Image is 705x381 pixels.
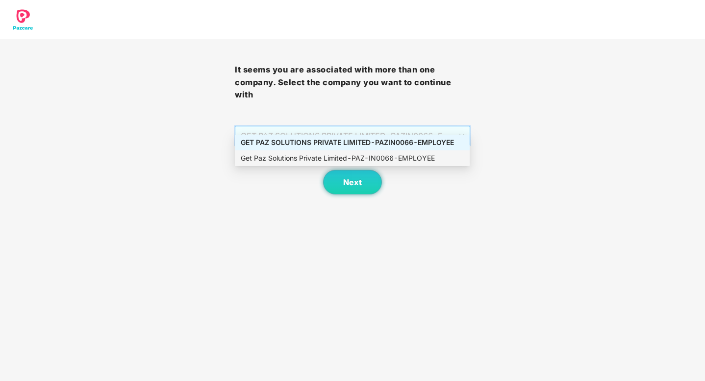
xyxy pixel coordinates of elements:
span: Next [343,178,362,187]
button: Next [323,170,382,194]
span: GET PAZ SOLUTIONS PRIVATE LIMITED - PAZIN0066 - EMPLOYEE [241,126,464,145]
div: GET PAZ SOLUTIONS PRIVATE LIMITED - PAZIN0066 - EMPLOYEE [241,137,464,148]
div: Get Paz Solutions Private Limited - PAZ-IN0066 - EMPLOYEE [241,153,464,164]
h3: It seems you are associated with more than one company. Select the company you want to continue with [235,64,470,101]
